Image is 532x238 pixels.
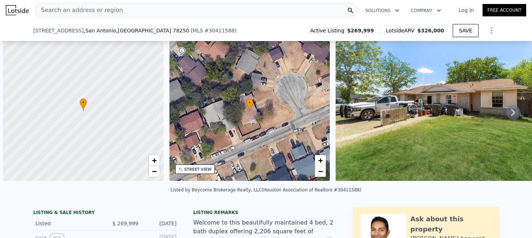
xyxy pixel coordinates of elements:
[246,99,253,106] span: •
[405,4,447,17] button: Company
[144,220,177,227] div: [DATE]
[36,220,100,227] div: Listed
[193,28,203,33] span: MLS
[84,27,189,34] span: , San Antonio
[80,99,87,106] span: •
[315,166,326,177] a: Zoom out
[246,98,253,111] div: •
[360,4,405,17] button: Solutions
[191,27,237,34] div: ( )
[33,210,179,217] div: LISTING & SALE HISTORY
[417,28,444,33] span: $326,000
[35,6,123,15] span: Search an address or region
[411,214,492,234] div: Ask about this property
[193,210,339,215] div: Listing remarks
[152,167,156,176] span: −
[483,4,526,16] a: Free Account
[347,27,374,34] span: $269,999
[112,221,138,226] span: $ 269,999
[310,27,347,34] span: Active Listing
[80,98,87,111] div: •
[450,7,483,14] a: Log In
[6,5,29,15] img: Lotside
[171,187,361,193] div: Listed by Beycome Brokerage Realty, LLC (Houston Association of Realtors #30411588)
[149,166,160,177] a: Zoom out
[152,156,156,165] span: +
[116,28,189,33] span: , [GEOGRAPHIC_DATA] 78250
[184,167,212,172] div: STREET VIEW
[318,156,323,165] span: +
[386,27,417,34] span: Lotside ARV
[315,155,326,166] a: Zoom in
[33,27,84,34] span: [STREET_ADDRESS]
[484,23,499,38] button: Show Options
[149,155,160,166] a: Zoom in
[204,28,235,33] span: # 30411588
[318,167,323,176] span: −
[453,24,478,37] button: SAVE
